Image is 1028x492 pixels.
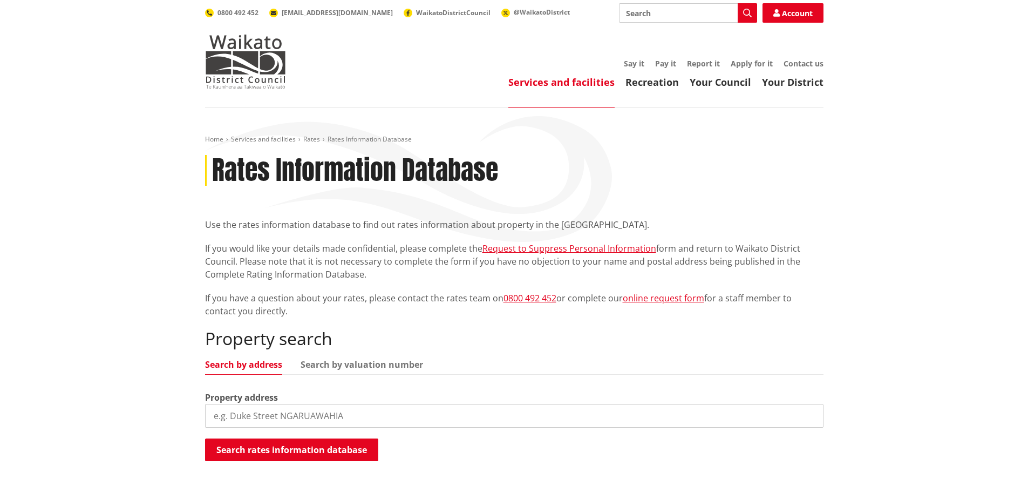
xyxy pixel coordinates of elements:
input: Search input [619,3,757,23]
a: Rates [303,134,320,144]
h2: Property search [205,328,823,349]
label: Property address [205,391,278,404]
a: Services and facilities [231,134,296,144]
a: Your Council [690,76,751,89]
nav: breadcrumb [205,135,823,144]
a: @WaikatoDistrict [501,8,570,17]
a: Say it [624,58,644,69]
a: Apply for it [731,58,773,69]
h1: Rates Information Database [212,155,498,186]
a: Contact us [784,58,823,69]
a: 0800 492 452 [205,8,258,17]
p: Use the rates information database to find out rates information about property in the [GEOGRAPHI... [205,218,823,231]
a: Report it [687,58,720,69]
a: Pay it [655,58,676,69]
p: If you would like your details made confidential, please complete the form and return to Waikato ... [205,242,823,281]
a: WaikatoDistrictCouncil [404,8,491,17]
button: Search rates information database [205,439,378,461]
span: @WaikatoDistrict [514,8,570,17]
a: Your District [762,76,823,89]
span: Rates Information Database [328,134,412,144]
a: Services and facilities [508,76,615,89]
a: Search by address [205,360,282,369]
a: Recreation [625,76,679,89]
a: Home [205,134,223,144]
span: 0800 492 452 [217,8,258,17]
span: WaikatoDistrictCouncil [416,8,491,17]
a: Search by valuation number [301,360,423,369]
img: Waikato District Council - Te Kaunihera aa Takiwaa o Waikato [205,35,286,89]
a: Account [763,3,823,23]
span: [EMAIL_ADDRESS][DOMAIN_NAME] [282,8,393,17]
a: 0800 492 452 [503,292,556,304]
input: e.g. Duke Street NGARUAWAHIA [205,404,823,428]
p: If you have a question about your rates, please contact the rates team on or complete our for a s... [205,292,823,318]
a: [EMAIL_ADDRESS][DOMAIN_NAME] [269,8,393,17]
a: online request form [623,292,704,304]
a: Request to Suppress Personal Information [482,242,656,254]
